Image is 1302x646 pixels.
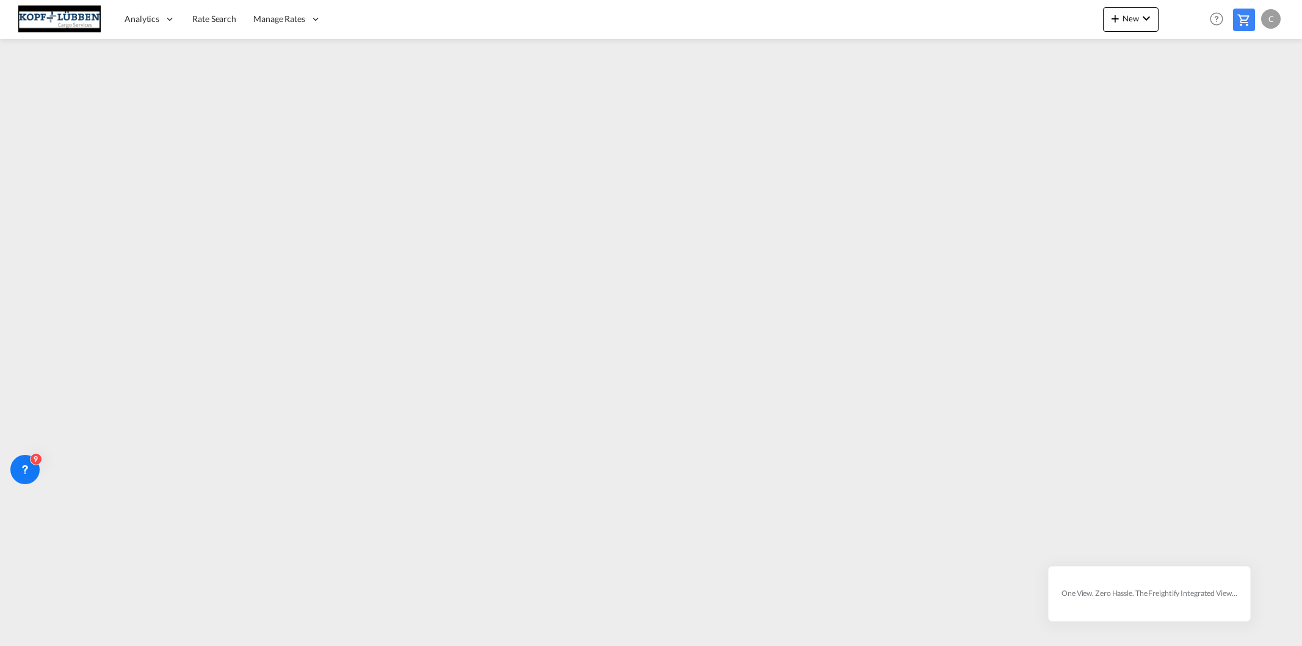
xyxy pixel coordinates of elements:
[1139,11,1154,26] md-icon: icon-chevron-down
[18,5,101,33] img: 25cf3bb0aafc11ee9c4fdbd399af7748.JPG
[253,13,305,25] span: Manage Rates
[1103,7,1159,32] button: icon-plus 400-fgNewicon-chevron-down
[1261,9,1281,29] div: C
[1108,11,1123,26] md-icon: icon-plus 400-fg
[1206,9,1227,29] span: Help
[125,13,159,25] span: Analytics
[1108,13,1154,23] span: New
[192,13,236,24] span: Rate Search
[1206,9,1233,31] div: Help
